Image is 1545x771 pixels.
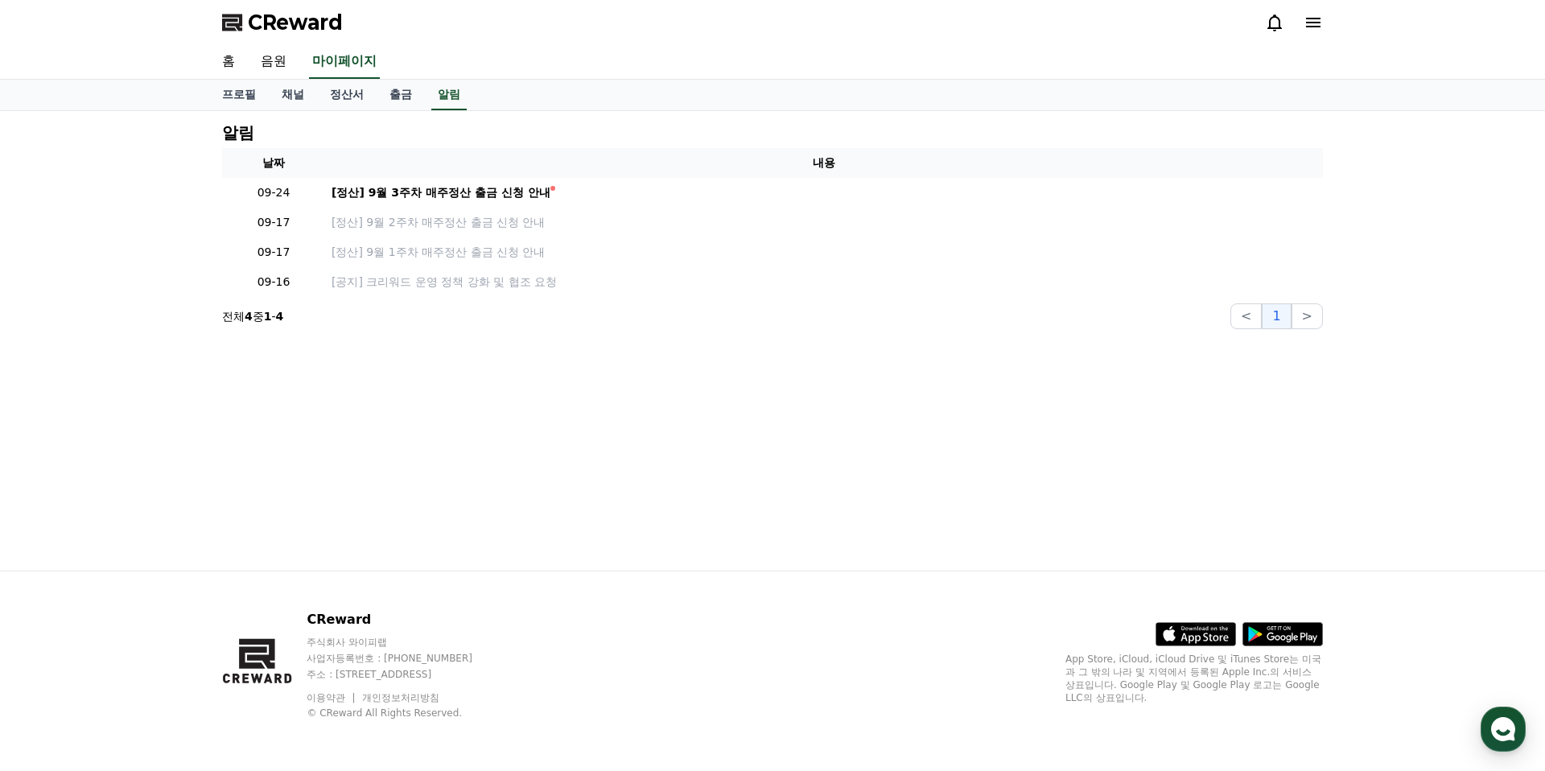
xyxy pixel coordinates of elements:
[222,124,254,142] h4: 알림
[208,510,309,550] a: 설정
[147,535,167,548] span: 대화
[1230,303,1262,329] button: <
[332,184,1316,201] a: [정산] 9월 3주차 매주정산 출금 신청 안내
[5,510,106,550] a: 홈
[332,244,1316,261] a: [정산] 9월 1주차 매주정산 출금 신청 안내
[264,310,272,323] strong: 1
[332,274,1316,291] a: [공지] 크리워드 운영 정책 강화 및 협조 요청
[307,636,503,649] p: 주식회사 와이피랩
[222,148,325,178] th: 날짜
[317,80,377,110] a: 정산서
[245,310,253,323] strong: 4
[209,45,248,79] a: 홈
[222,10,343,35] a: CReward
[1292,303,1323,329] button: >
[229,244,319,261] p: 09-17
[377,80,425,110] a: 출금
[106,510,208,550] a: 대화
[276,310,284,323] strong: 4
[307,707,503,719] p: © CReward All Rights Reserved.
[307,610,503,629] p: CReward
[222,308,283,324] p: 전체 중 -
[307,668,503,681] p: 주소 : [STREET_ADDRESS]
[431,80,467,110] a: 알림
[269,80,317,110] a: 채널
[325,148,1323,178] th: 내용
[309,45,380,79] a: 마이페이지
[229,214,319,231] p: 09-17
[249,534,268,547] span: 설정
[307,692,357,703] a: 이용약관
[362,692,439,703] a: 개인정보처리방침
[229,274,319,291] p: 09-16
[209,80,269,110] a: 프로필
[332,184,550,201] div: [정산] 9월 3주차 매주정산 출금 신청 안내
[248,10,343,35] span: CReward
[51,534,60,547] span: 홈
[1065,653,1323,704] p: App Store, iCloud, iCloud Drive 및 iTunes Store는 미국과 그 밖의 나라 및 지역에서 등록된 Apple Inc.의 서비스 상표입니다. Goo...
[307,652,503,665] p: 사업자등록번호 : [PHONE_NUMBER]
[229,184,319,201] p: 09-24
[248,45,299,79] a: 음원
[1262,303,1291,329] button: 1
[332,214,1316,231] a: [정산] 9월 2주차 매주정산 출금 신청 안내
